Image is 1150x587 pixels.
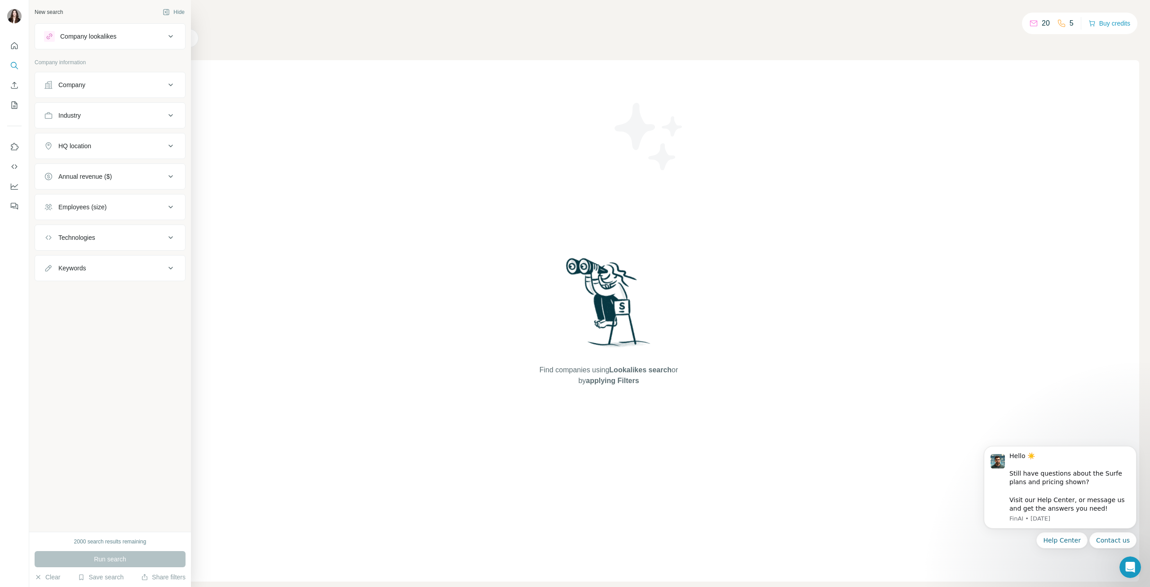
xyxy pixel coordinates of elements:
button: Dashboard [7,178,22,194]
div: Keywords [58,264,86,273]
button: Buy credits [1088,17,1130,30]
div: Company [58,80,85,89]
button: Enrich CSV [7,77,22,93]
p: 20 [1042,18,1050,29]
iframe: Intercom live chat [1119,556,1141,578]
button: Hide [156,5,191,19]
button: Use Surfe API [7,159,22,175]
button: Technologies [35,227,185,248]
button: HQ location [35,135,185,157]
button: Clear [35,573,60,582]
div: Technologies [58,233,95,242]
button: Search [7,57,22,74]
span: Find companies using or by [537,365,681,386]
iframe: Intercom notifications message [970,417,1150,563]
img: Surfe Illustration - Stars [609,96,690,177]
span: applying Filters [586,377,639,384]
div: 2000 search results remaining [74,538,146,546]
button: Industry [35,105,185,126]
p: 5 [1070,18,1074,29]
button: Employees (size) [35,196,185,218]
button: Quick start [7,38,22,54]
button: My lists [7,97,22,113]
img: Surfe Illustration - Woman searching with binoculars [562,256,655,356]
div: Employees (size) [58,203,106,212]
div: Annual revenue ($) [58,172,112,181]
div: Industry [58,111,81,120]
button: Share filters [141,573,186,582]
button: Company [35,74,185,96]
button: Feedback [7,198,22,214]
div: New search [35,8,63,16]
button: Use Surfe on LinkedIn [7,139,22,155]
button: Keywords [35,257,185,279]
button: Save search [78,573,124,582]
div: HQ location [58,141,91,150]
span: Lookalikes search [609,366,672,374]
div: Company lookalikes [60,32,116,41]
p: Company information [35,58,186,66]
button: Annual revenue ($) [35,166,185,187]
button: Company lookalikes [35,26,185,47]
h4: Search [78,11,1139,23]
img: Avatar [7,9,22,23]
